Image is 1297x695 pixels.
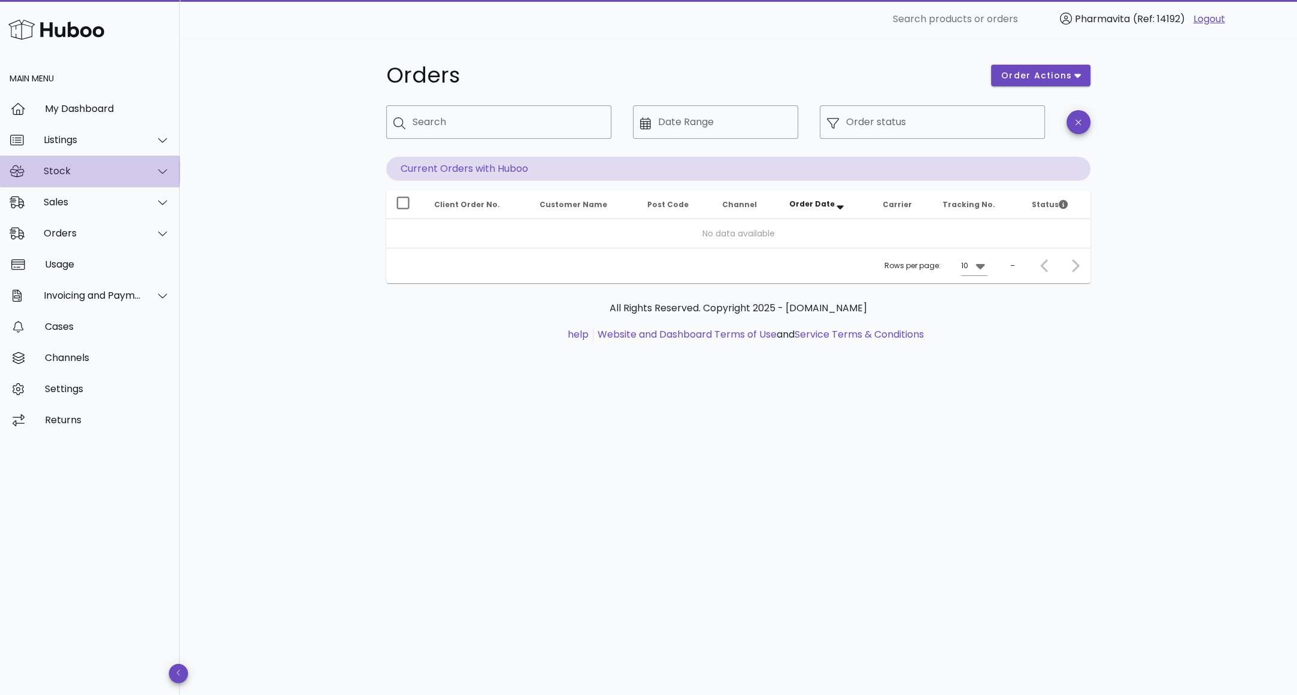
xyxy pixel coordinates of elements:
[795,327,924,341] a: Service Terms & Conditions
[45,383,170,394] div: Settings
[961,260,968,271] div: 10
[789,199,835,209] span: Order Date
[8,17,104,43] img: Huboo Logo
[44,196,141,208] div: Sales
[884,248,987,283] div: Rows per page:
[386,65,977,86] h1: Orders
[425,190,530,219] th: Client Order No.
[434,199,500,210] span: Client Order No.
[45,103,170,114] div: My Dashboard
[386,219,1090,248] td: No data available
[933,190,1022,219] th: Tracking No.
[943,199,995,210] span: Tracking No.
[45,414,170,426] div: Returns
[647,199,689,210] span: Post Code
[45,352,170,363] div: Channels
[883,199,912,210] span: Carrier
[593,327,924,342] li: and
[45,259,170,270] div: Usage
[713,190,780,219] th: Channel
[1075,12,1130,26] span: Pharmavita
[598,327,777,341] a: Website and Dashboard Terms of Use
[638,190,713,219] th: Post Code
[44,290,141,301] div: Invoicing and Payments
[1001,69,1072,82] span: order actions
[1133,12,1185,26] span: (Ref: 14192)
[530,190,638,219] th: Customer Name
[45,321,170,332] div: Cases
[722,199,757,210] span: Channel
[780,190,873,219] th: Order Date: Sorted descending. Activate to remove sorting.
[386,157,1090,181] p: Current Orders with Huboo
[540,199,607,210] span: Customer Name
[44,134,141,145] div: Listings
[568,327,589,341] a: help
[44,227,141,239] div: Orders
[873,190,933,219] th: Carrier
[961,256,987,275] div: 10Rows per page:
[1022,190,1090,219] th: Status
[396,301,1081,315] p: All Rights Reserved. Copyright 2025 - [DOMAIN_NAME]
[1010,260,1015,271] div: –
[1032,199,1068,210] span: Status
[44,165,141,177] div: Stock
[991,65,1090,86] button: order actions
[1193,12,1225,26] a: Logout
